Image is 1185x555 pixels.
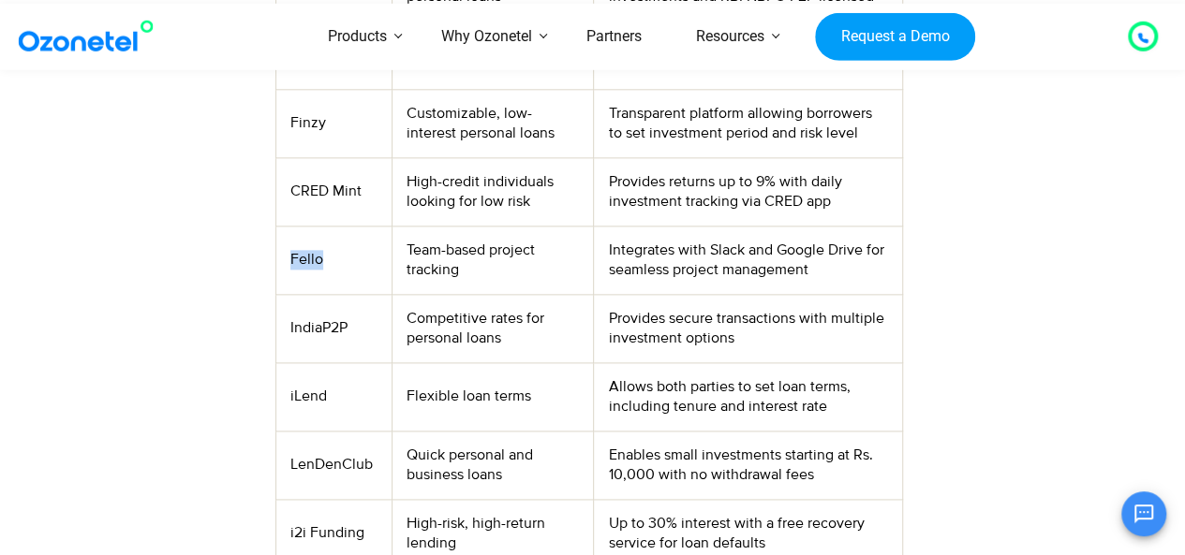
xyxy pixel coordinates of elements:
td: Competitive rates for personal loans [392,294,594,362]
td: Fello [275,226,392,294]
td: Allows both parties to set loan terms, including tenure and interest rate [594,362,903,431]
a: Resources [669,4,792,70]
td: Enables small investments starting at Rs. 10,000 with no withdrawal fees [594,431,903,499]
td: IndiaP2P [275,294,392,362]
a: Products [301,4,414,70]
td: LenDenClub [275,431,392,499]
td: High-credit individuals looking for low risk [392,157,594,226]
td: Provides returns up to 9% with daily investment tracking via CRED app [594,157,903,226]
td: iLend [275,362,392,431]
td: Quick personal and business loans [392,431,594,499]
a: Request a Demo [815,12,975,61]
a: Partners [559,4,669,70]
td: Team-based project tracking [392,226,594,294]
a: Why Ozonetel [414,4,559,70]
td: CRED Mint [275,157,392,226]
td: Customizable, low-interest personal loans [392,89,594,157]
button: Open chat [1121,491,1166,536]
td: Finzy [275,89,392,157]
td: Transparent platform allowing borrowers to set investment period and risk level [594,89,903,157]
td: Flexible loan terms [392,362,594,431]
td: Provides secure transactions with multiple investment options [594,294,903,362]
td: Integrates with Slack and Google Drive for seamless project management [594,226,903,294]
